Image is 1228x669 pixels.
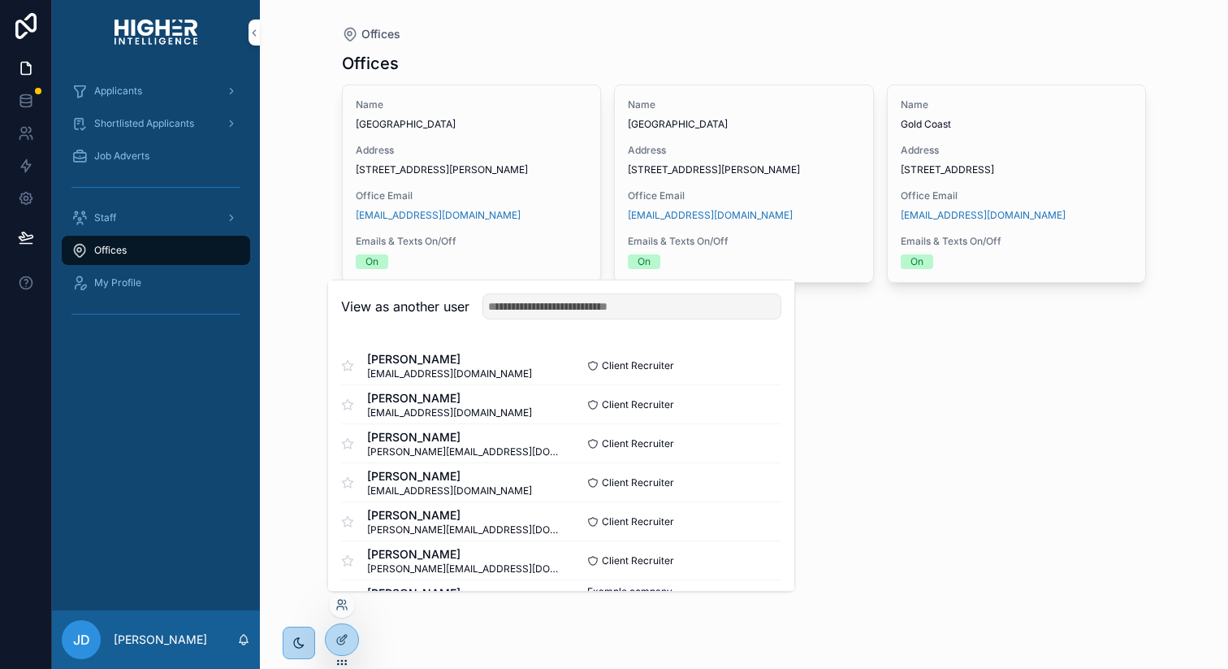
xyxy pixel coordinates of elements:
[356,118,588,131] span: [GEOGRAPHIC_DATA]
[356,209,521,222] a: [EMAIL_ADDRESS][DOMAIN_NAME]
[887,85,1147,283] a: NameGold CoastAddress[STREET_ADDRESS]Office Email[EMAIL_ADDRESS][DOMAIN_NAME]Emails & Texts On/OffOn
[367,563,561,576] span: [PERSON_NAME][EMAIL_ADDRESS][DOMAIN_NAME]
[367,390,532,406] span: [PERSON_NAME]
[94,117,194,130] span: Shortlisted Applicants
[628,118,860,131] span: [GEOGRAPHIC_DATA]
[901,144,1133,157] span: Address
[367,507,561,523] span: [PERSON_NAME]
[356,235,588,248] span: Emails & Texts On/Off
[73,630,90,649] span: JD
[901,98,1133,111] span: Name
[62,109,250,138] a: Shortlisted Applicants
[614,85,874,283] a: Name[GEOGRAPHIC_DATA]Address[STREET_ADDRESS][PERSON_NAME]Office Email[EMAIL_ADDRESS][DOMAIN_NAME]...
[901,189,1133,202] span: Office Email
[62,141,250,171] a: Job Adverts
[910,254,923,269] div: On
[367,406,532,419] span: [EMAIL_ADDRESS][DOMAIN_NAME]
[628,189,860,202] span: Office Email
[367,484,532,497] span: [EMAIL_ADDRESS][DOMAIN_NAME]
[367,429,561,445] span: [PERSON_NAME]
[356,144,588,157] span: Address
[114,632,207,648] p: [PERSON_NAME]
[356,98,588,111] span: Name
[62,76,250,106] a: Applicants
[602,437,674,450] span: Client Recruiter
[356,189,588,202] span: Office Email
[94,85,142,98] span: Applicants
[367,445,561,458] span: [PERSON_NAME][EMAIL_ADDRESS][DOMAIN_NAME]
[356,163,588,176] span: [STREET_ADDRESS][PERSON_NAME]
[62,203,250,232] a: Staff
[901,209,1066,222] a: [EMAIL_ADDRESS][DOMAIN_NAME]
[94,150,149,163] span: Job Adverts
[367,351,532,367] span: [PERSON_NAME]
[365,254,378,269] div: On
[628,209,793,222] a: [EMAIL_ADDRESS][DOMAIN_NAME]
[628,98,860,111] span: Name
[341,297,469,316] h2: View as another user
[901,118,1133,131] span: Gold Coast
[602,359,674,372] span: Client Recruiter
[94,276,141,289] span: My Profile
[367,468,532,484] span: [PERSON_NAME]
[602,476,674,489] span: Client Recruiter
[901,235,1133,248] span: Emails & Texts On/Off
[94,244,127,257] span: Offices
[361,26,400,42] span: Offices
[367,367,532,380] span: [EMAIL_ADDRESS][DOMAIN_NAME]
[602,515,674,528] span: Client Recruiter
[62,268,250,298] a: My Profile
[901,163,1133,176] span: [STREET_ADDRESS]
[94,211,116,224] span: Staff
[342,52,399,75] h1: Offices
[367,523,561,537] span: [PERSON_NAME][EMAIL_ADDRESS][DOMAIN_NAME]
[628,235,860,248] span: Emails & Texts On/Off
[342,85,602,283] a: Name[GEOGRAPHIC_DATA]Address[STREET_ADDRESS][PERSON_NAME]Office Email[EMAIL_ADDRESS][DOMAIN_NAME]...
[342,26,400,42] a: Offices
[628,163,860,176] span: [STREET_ADDRESS][PERSON_NAME]
[52,65,260,348] div: scrollable content
[115,20,197,46] img: App logo
[602,554,674,567] span: Client Recruiter
[587,585,672,598] span: Example company
[367,585,532,602] span: [PERSON_NAME]
[62,236,250,265] a: Offices
[602,398,674,411] span: Client Recruiter
[628,144,860,157] span: Address
[367,546,561,563] span: [PERSON_NAME]
[638,254,651,269] div: On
